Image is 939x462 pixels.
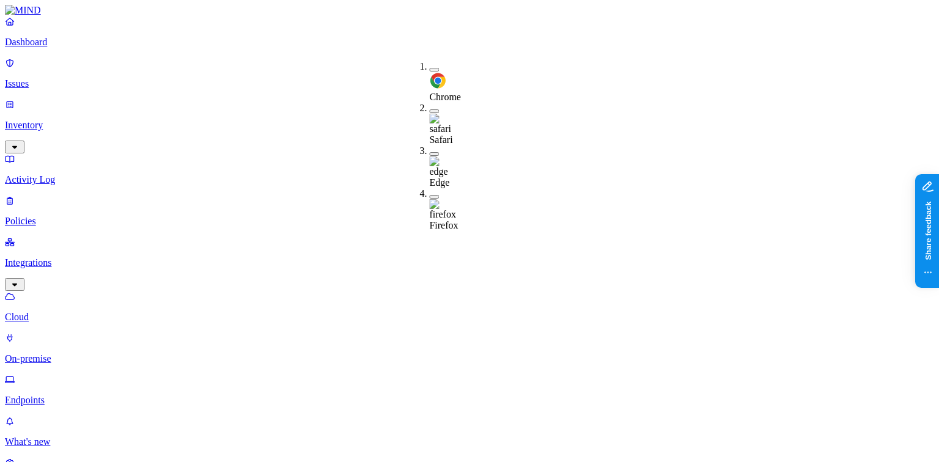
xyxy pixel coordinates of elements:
[5,436,934,447] p: What's new
[5,57,934,89] a: Issues
[5,332,934,364] a: On-premise
[5,395,934,406] p: Endpoints
[5,78,934,89] p: Issues
[429,220,458,230] span: Firefox
[429,114,451,134] img: safari
[429,156,447,177] img: edge
[5,216,934,227] p: Policies
[5,37,934,48] p: Dashboard
[5,16,934,48] a: Dashboard
[5,5,41,16] img: MIND
[5,99,934,152] a: Inventory
[429,92,461,102] span: Chrome
[5,195,934,227] a: Policies
[5,174,934,185] p: Activity Log
[5,257,934,268] p: Integrations
[5,291,934,323] a: Cloud
[429,199,456,220] img: firefox
[5,416,934,447] a: What's new
[5,120,934,131] p: Inventory
[5,5,934,16] a: MIND
[5,153,934,185] a: Activity Log
[5,237,934,289] a: Integrations
[429,72,446,89] img: chrome
[5,312,934,323] p: Cloud
[5,374,934,406] a: Endpoints
[5,353,934,364] p: On-premise
[429,177,449,188] span: Edge
[429,134,452,145] span: Safari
